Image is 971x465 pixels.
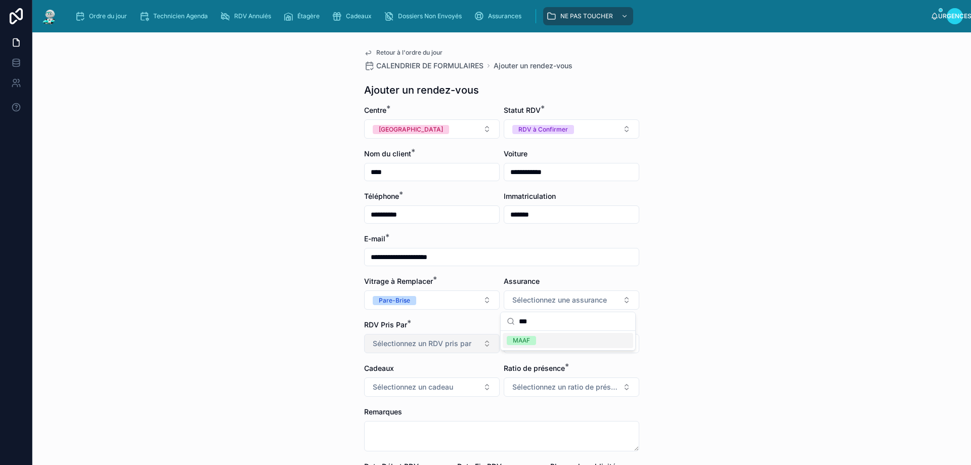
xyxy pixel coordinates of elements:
a: CALENDRIER DE FORMULAIRES [364,61,483,71]
font: CALENDRIER DE FORMULAIRES [376,61,483,70]
font: Dossiers Non Envoyés [398,12,462,20]
img: Logo de l'application [40,8,59,24]
font: Assurance [504,277,540,285]
font: Nom du client [364,149,411,158]
a: Ordre du jour [72,7,134,25]
font: Sélectionnez un RDV pris par [373,339,471,348]
div: RDV à Confirmer [518,125,568,134]
font: E-mail [364,234,385,243]
div: [GEOGRAPHIC_DATA] [379,125,443,134]
a: Retour à l'ordre du jour [364,49,443,57]
font: Ajouter un rendez-vous [364,84,479,96]
font: Ratio de présence [504,364,565,372]
font: Sélectionnez un cadeau [373,383,453,391]
a: Technicien Agenda [136,7,215,25]
font: Statut RDV [504,106,541,114]
a: RDV Annulés [217,7,278,25]
font: Vitrage à Remplacer [364,277,433,285]
font: RDV Annulés [234,12,271,20]
font: Ordre du jour [89,12,127,20]
font: MAAF [513,336,530,344]
button: Bouton de sélection [364,119,500,139]
font: Cadeaux [364,364,394,372]
font: Assurances [488,12,521,20]
font: Voiture [504,149,527,158]
button: Bouton de sélection [364,377,500,397]
font: NE PAS TOUCHER [560,12,613,20]
a: Assurances [471,7,528,25]
font: Cadeaux [346,12,372,20]
font: Sélectionnez un ratio de présence [512,383,627,391]
font: Téléphone [364,192,399,200]
div: Pare-Brise [379,296,410,305]
a: NE PAS TOUCHER [543,7,633,25]
font: Retour à l'ordre du jour [376,49,443,56]
a: Étagère [280,7,327,25]
font: Sélectionnez une assurance [512,295,607,304]
button: Bouton de sélection [364,290,500,310]
font: Technicien Agenda [153,12,208,20]
font: Ajouter un rendez-vous [494,61,572,70]
a: Ajouter un rendez-vous [494,61,572,71]
font: Immatriculation [504,192,556,200]
button: Bouton de sélection [504,290,639,310]
font: Centre [364,106,386,114]
font: RDV Pris Par [364,320,407,329]
a: Dossiers Non Envoyés [381,7,469,25]
a: Cadeaux [329,7,379,25]
button: Bouton de sélection [504,377,639,397]
div: Suggestions [501,331,635,350]
font: Remarques [364,407,402,416]
div: contenu déroulant [67,5,931,27]
font: Étagère [297,12,320,20]
button: Bouton de sélection [504,119,639,139]
button: Bouton de sélection [364,334,500,353]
